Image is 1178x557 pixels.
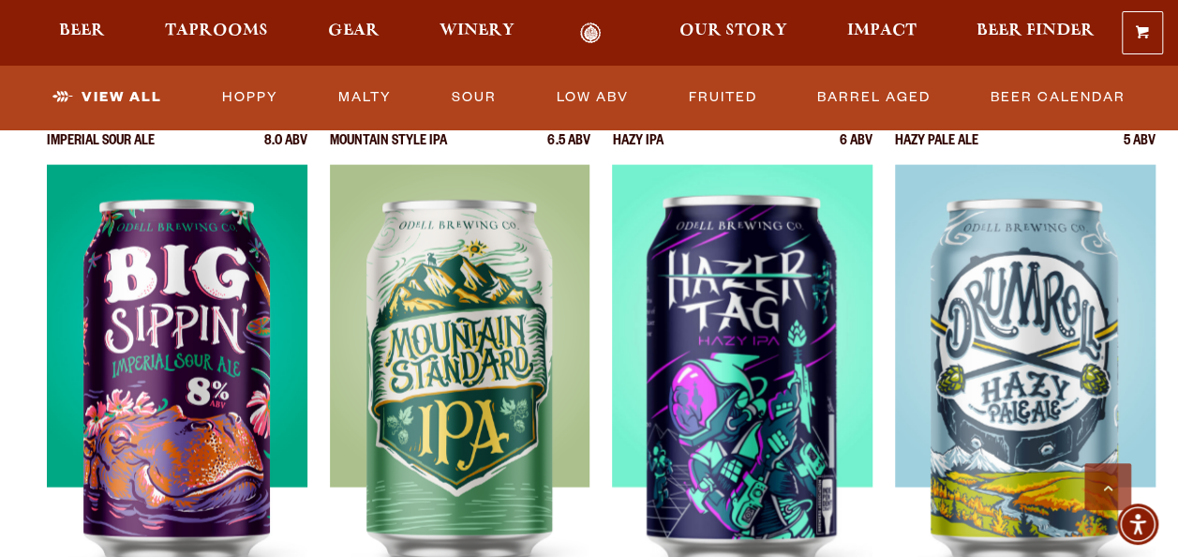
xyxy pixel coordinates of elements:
a: Our Story [667,23,799,44]
a: Hoppy [215,76,286,119]
a: Low ABV [549,76,636,119]
a: Odell Home [556,23,626,44]
a: Malty [331,76,399,119]
div: Accessibility Menu [1117,504,1158,545]
span: Beer [59,23,105,38]
a: Scroll to top [1084,463,1131,510]
a: Beer Finder [964,23,1107,44]
p: Mountain Style IPA [330,135,447,165]
a: Barrel Aged [810,76,938,119]
span: Taprooms [165,23,268,38]
a: Beer [47,23,117,44]
a: Winery [427,23,527,44]
a: Sour [444,76,504,119]
p: 5 ABV [1124,135,1156,165]
span: Our Story [679,23,787,38]
p: Hazy Pale Ale [895,135,978,165]
a: Impact [835,23,929,44]
a: Beer Calendar [983,76,1133,119]
span: Impact [847,23,917,38]
p: 6 ABV [840,135,872,165]
a: Fruited [681,76,765,119]
a: View All [45,76,170,119]
p: 6.5 ABV [547,135,589,165]
p: 8.0 ABV [264,135,307,165]
a: Taprooms [153,23,280,44]
span: Gear [328,23,380,38]
p: Hazy IPA [612,135,663,165]
a: Gear [316,23,392,44]
span: Winery [440,23,514,38]
span: Beer Finder [977,23,1095,38]
p: Imperial Sour Ale [47,135,155,165]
